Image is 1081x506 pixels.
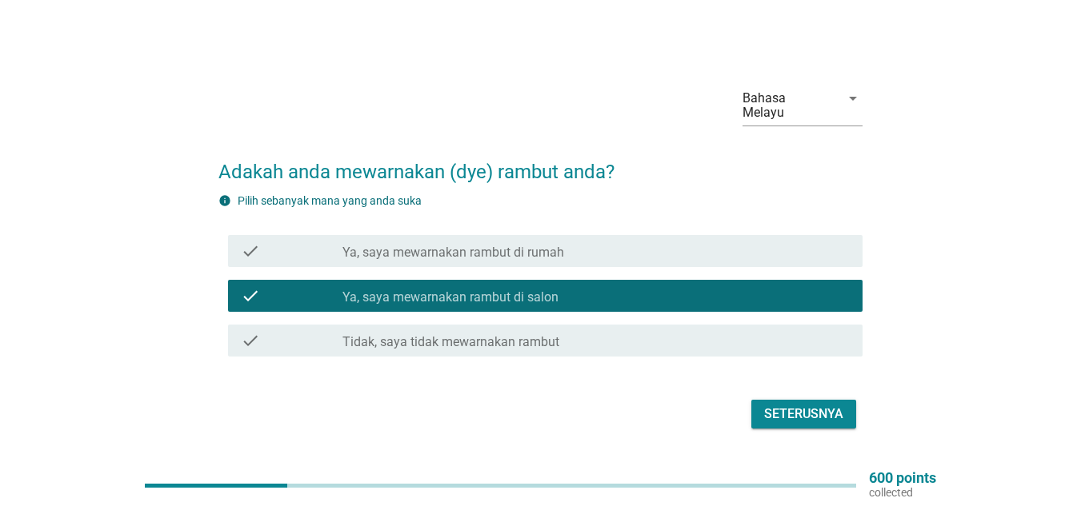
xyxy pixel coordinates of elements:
div: Bahasa Melayu [743,91,831,120]
label: Ya, saya mewarnakan rambut di rumah [342,245,564,261]
p: 600 points [869,471,936,485]
label: Pilih sebanyak mana yang anda suka [238,194,422,207]
label: Tidak, saya tidak mewarnakan rambut [342,334,559,350]
p: collected [869,485,936,500]
i: arrow_drop_down [843,89,863,108]
div: Seterusnya [764,404,843,424]
i: check [241,241,260,261]
label: Ya, saya mewarnakan rambut di salon [342,289,559,305]
i: info [218,194,231,207]
h2: Adakah anda mewarnakan (dye) rambut anda? [218,141,863,186]
i: check [241,331,260,350]
i: check [241,286,260,305]
button: Seterusnya [751,400,856,428]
